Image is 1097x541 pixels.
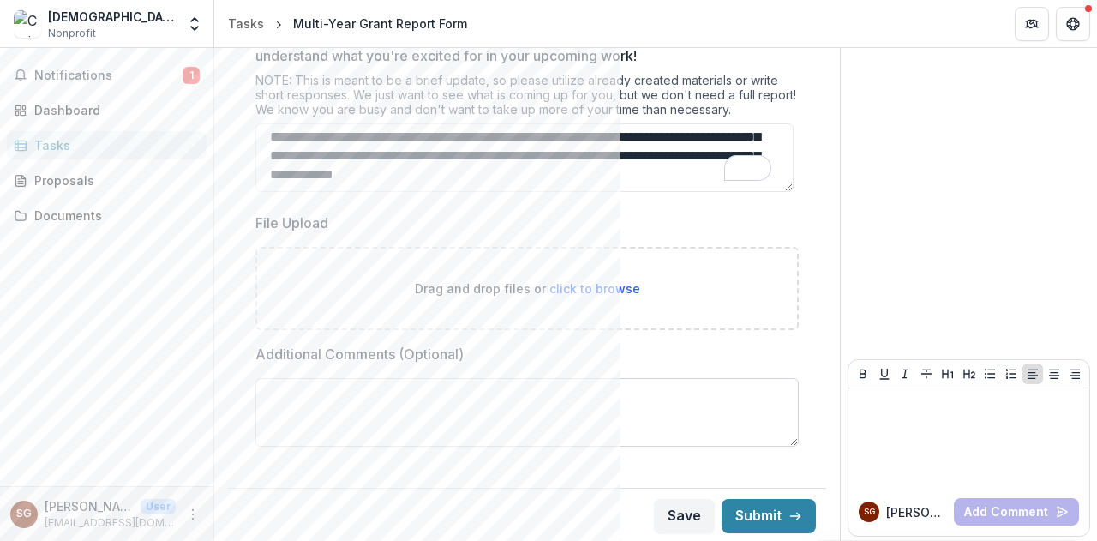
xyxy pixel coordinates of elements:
div: Tasks [34,136,193,154]
button: Open entity switcher [183,7,207,41]
p: [PERSON_NAME] [886,503,947,521]
div: Multi-Year Grant Report Form [293,15,467,33]
button: Align Left [1022,364,1043,384]
button: Bold [853,364,873,384]
textarea: To enrich screen reader interactions, please activate Accessibility in Grammarly extension settings [255,123,794,192]
p: [EMAIL_ADDRESS][DOMAIN_NAME] [45,515,176,531]
button: Partners [1015,7,1049,41]
p: Drag and drop files or [415,280,640,298]
a: Tasks [221,11,271,36]
button: Add Comment [954,498,1079,526]
button: More [183,504,203,525]
a: Dashboard [7,96,207,124]
span: click to browse [549,281,640,296]
div: Sarah Gibbs [864,508,875,516]
span: 1 [183,67,200,84]
div: Documents [34,207,193,225]
p: User [141,499,176,514]
button: Save [654,499,715,533]
button: Underline [874,364,895,384]
button: Get Help [1056,7,1090,41]
div: [DEMOGRAPHIC_DATA] the [PERSON_NAME] Jesuit College Prep [48,8,176,26]
button: Strike [916,364,937,384]
button: Ordered List [1001,364,1022,384]
a: Documents [7,201,207,230]
button: Heading 2 [959,364,980,384]
div: Dashboard [34,101,193,119]
p: [PERSON_NAME] [45,497,134,515]
button: Italicize [895,364,915,384]
div: Tasks [228,15,264,33]
button: Notifications1 [7,62,207,89]
button: Align Center [1044,364,1064,384]
div: Sarah Gibbs [16,508,32,520]
nav: breadcrumb [221,11,474,36]
p: File Upload [255,213,328,233]
a: Tasks [7,131,207,159]
span: Nonprofit [48,26,96,41]
button: Align Right [1064,364,1085,384]
div: Proposals [34,171,193,189]
button: Bullet List [980,364,1000,384]
img: Christ the King Jesuit College Prep [14,10,41,38]
a: Proposals [7,166,207,195]
div: NOTE: This is meant to be a brief update, so please utilize already created materials or write sh... [255,73,799,123]
p: Additional Comments (Optional) [255,344,464,364]
button: Heading 1 [938,364,958,384]
button: Submit [722,499,816,533]
span: Notifications [34,69,183,83]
